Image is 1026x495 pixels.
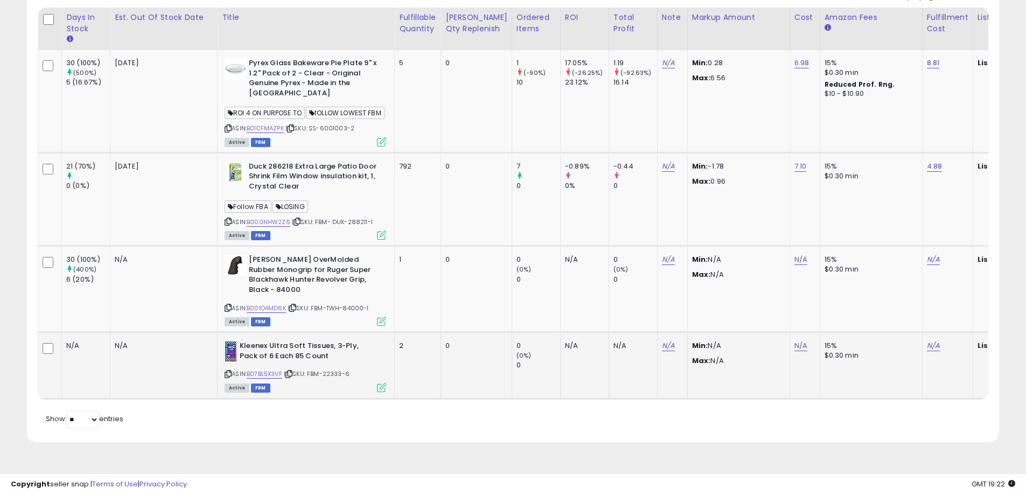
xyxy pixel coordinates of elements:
[662,161,675,172] a: N/A
[399,341,432,351] div: 2
[524,68,546,77] small: (-90%)
[662,12,683,23] div: Note
[66,181,110,191] div: 0 (0%)
[66,162,110,171] div: 21 (70%)
[613,12,653,34] div: Total Profit
[565,341,601,351] div: N/A
[927,58,940,68] a: 8.81
[247,369,282,379] a: B07BL5X3VF
[572,68,603,77] small: (-26.25%)
[825,89,914,99] div: $10 - $10.90
[565,78,609,87] div: 23.12%
[613,255,657,264] div: 0
[399,162,432,171] div: 792
[115,255,209,264] p: N/A
[225,255,386,325] div: ASIN:
[247,124,284,133] a: B01CFMAZPK
[565,255,601,264] div: N/A
[825,23,831,33] small: Amazon Fees.
[825,255,914,264] div: 15%
[73,68,96,77] small: (500%)
[692,177,781,186] p: 0.96
[115,12,213,23] div: Est. Out Of Stock Date
[399,58,432,68] div: 5
[794,58,809,68] a: 6.98
[517,351,532,360] small: (0%)
[11,479,187,490] div: seller snap | |
[692,254,708,264] strong: Min:
[399,255,432,264] div: 1
[662,340,675,351] a: N/A
[251,138,270,147] span: FBM
[292,218,373,226] span: | SKU: FBM- DUK-288211-1
[825,12,918,23] div: Amazon Fees
[517,181,560,191] div: 0
[613,341,649,351] div: N/A
[825,68,914,78] div: $0.30 min
[825,341,914,351] div: 15%
[613,58,657,68] div: 1.19
[249,255,380,297] b: [PERSON_NAME] OverMolded Rubber Monogrip for Ruger Super Blackhawk Hunter Revolver Grip, Black - ...
[284,369,350,378] span: | SKU: FBM-22333-6
[441,8,512,50] th: Please note that this number is a calculation based on your required days of coverage and your ve...
[565,181,609,191] div: 0%
[247,304,286,313] a: B001O4MD6K
[662,58,675,68] a: N/A
[251,384,270,393] span: FBM
[927,254,940,265] a: N/A
[285,124,354,133] span: | SKU: SS-6001003-2
[225,384,249,393] span: All listings currently available for purchase on Amazon
[225,162,246,183] img: 514gR7-V+qL._SL40_.jpg
[692,161,708,171] strong: Min:
[825,58,914,68] div: 15%
[613,275,657,284] div: 0
[445,341,504,351] div: 0
[66,255,110,264] div: 30 (100%)
[66,12,106,34] div: Days In Stock
[825,171,914,181] div: $0.30 min
[613,265,629,274] small: (0%)
[517,78,560,87] div: 10
[517,12,556,34] div: Ordered Items
[517,265,532,274] small: (0%)
[225,231,249,240] span: All listings currently available for purchase on Amazon
[927,340,940,351] a: N/A
[46,414,123,424] span: Show: entries
[225,341,237,362] img: 51YLEYyRZEL._SL40_.jpg
[445,12,507,34] div: [PERSON_NAME] Qty Replenish
[251,317,270,326] span: FBM
[692,355,711,366] strong: Max:
[73,265,96,274] small: (400%)
[825,351,914,360] div: $0.30 min
[794,254,807,265] a: N/A
[225,107,305,119] span: ROI 4 ON PURPOSE TO
[692,73,781,83] p: 6.56
[517,58,560,68] div: 1
[692,58,708,68] strong: Min:
[692,340,708,351] strong: Min:
[692,341,781,351] p: N/A
[445,58,504,68] div: 0
[692,269,711,280] strong: Max:
[692,162,781,171] p: -1.78
[972,479,1015,489] span: 2025-08-14 19:22 GMT
[565,12,604,23] div: ROI
[692,255,781,264] p: N/A
[306,107,385,119] span: fOLLOW LOWEST FBM
[692,356,781,366] p: N/A
[225,58,246,80] img: 31BdffDY-GL._SL40_.jpg
[247,218,290,227] a: B000NHW2Z6
[273,200,308,213] span: LOSING
[620,68,651,77] small: (-92.63%)
[66,34,73,44] small: Days In Stock.
[115,58,209,68] p: [DATE]
[662,254,675,265] a: N/A
[927,12,968,34] div: Fulfillment Cost
[565,58,609,68] div: 17.05%
[445,162,504,171] div: 0
[517,275,560,284] div: 0
[225,162,386,239] div: ASIN:
[249,162,380,194] b: Duck 286218 Extra Large Patio Door Shrink Film Window insulation kit, 1, Crystal Clear
[225,138,249,147] span: All listings currently available for purchase on Amazon
[115,162,209,171] p: [DATE]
